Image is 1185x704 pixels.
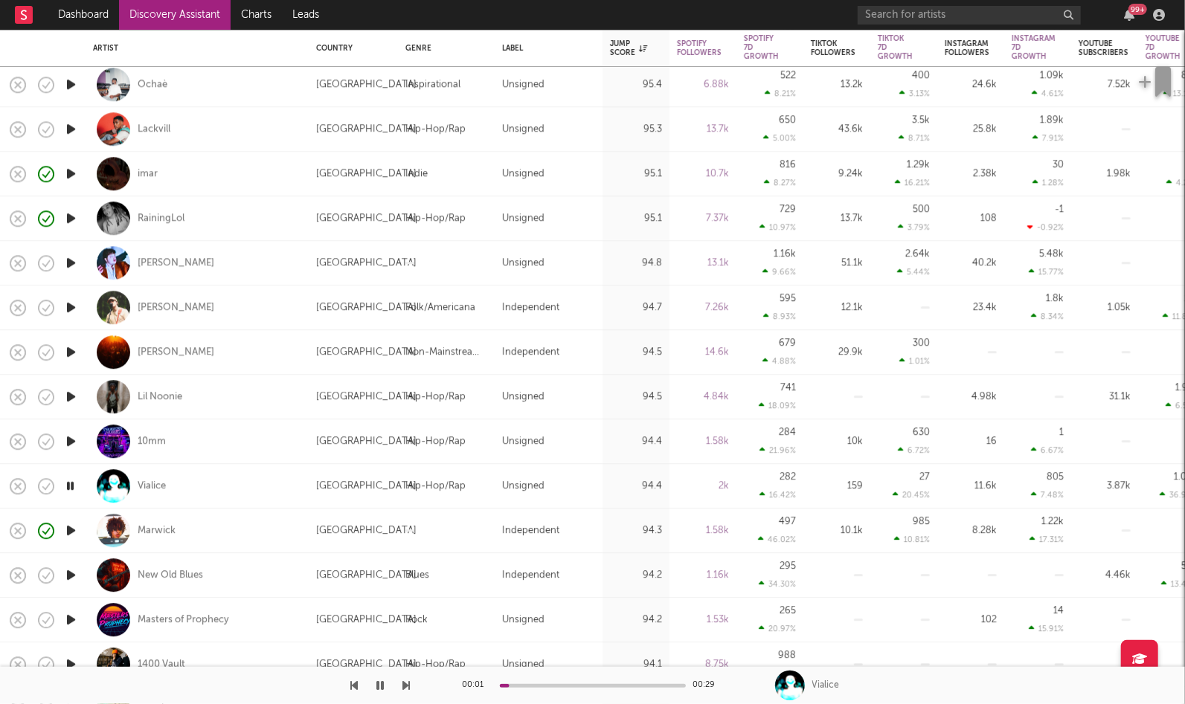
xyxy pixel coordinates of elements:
div: 10.81 % [894,535,930,544]
div: 1.28 % [1033,178,1064,187]
div: 94.1 [610,656,662,674]
a: 10mm [138,435,166,448]
div: 6.88k [677,76,729,94]
div: Instagram Followers [945,39,989,57]
div: 94.8 [610,254,662,272]
div: Folk/Americana [405,299,475,317]
div: 00:01 [463,676,492,694]
div: Unsigned [502,254,545,272]
div: Tiktok Followers [811,39,855,57]
div: 295 [780,561,796,571]
div: Spotify 7D Growth [744,34,779,61]
div: Label [502,44,588,53]
div: 94.5 [610,388,662,406]
div: 20.97 % [759,624,796,633]
div: 1.98k [1079,165,1131,183]
a: [PERSON_NAME] [138,256,214,270]
div: 1.01 % [899,356,930,366]
div: 14.6k [677,343,729,361]
div: 24.6k [945,76,997,94]
div: Unsigned [502,433,545,451]
div: [GEOGRAPHIC_DATA] [316,656,417,674]
div: 5.48k [1039,249,1064,259]
a: Lackvill [138,123,170,136]
div: Independent [502,522,559,540]
div: 94.4 [610,477,662,495]
div: Jump Score [610,39,647,57]
a: [PERSON_NAME] [138,346,214,359]
div: 729 [780,204,796,214]
div: 6.72 % [898,445,930,455]
div: [GEOGRAPHIC_DATA] [316,611,417,629]
div: 4.98k [945,388,997,406]
div: 159 [811,477,863,495]
div: 94.3 [610,522,662,540]
div: 8.75k [677,656,729,674]
div: Country [316,44,383,53]
div: 1 [1059,427,1064,437]
div: [GEOGRAPHIC_DATA] [316,522,417,540]
div: 300 [913,338,930,348]
div: 11.6k [945,477,997,495]
div: 2k [677,477,729,495]
div: [GEOGRAPHIC_DATA] [316,210,417,227]
div: Unsigned [502,388,545,406]
div: 1.89k [1040,115,1064,125]
div: Vialice [812,679,840,692]
div: 7.48 % [1031,490,1064,500]
div: Inspirational [405,76,460,94]
a: Vialice [138,479,166,493]
div: Unsigned [502,656,545,674]
div: 1.16k [677,566,729,584]
div: 21.96 % [760,445,796,455]
div: 29.9k [811,343,863,361]
div: YouTube 7D Growth [1146,34,1181,61]
div: 4.61 % [1032,88,1064,98]
div: 3.5k [912,115,930,125]
div: Hip-Hop/Rap [405,210,466,227]
div: 51.1k [811,254,863,272]
div: 16.42 % [760,490,796,500]
div: 8.28k [945,522,997,540]
div: Unsigned [502,611,545,629]
a: [PERSON_NAME] [138,301,214,314]
div: 3.79 % [898,222,930,232]
div: imar [138,167,158,181]
div: 8.21 % [765,88,796,98]
div: 9.66 % [762,267,796,277]
div: 282 [780,472,796,482]
div: Artist [93,44,294,53]
div: 95.3 [610,120,662,138]
div: [GEOGRAPHIC_DATA] [316,566,417,584]
div: 8.71 % [899,133,930,143]
div: 34.30 % [759,579,796,589]
div: 4.46k [1079,566,1131,584]
div: 95.4 [610,76,662,94]
div: 679 [779,338,796,348]
a: 1400 Vault [138,658,185,671]
div: 25.8k [945,120,997,138]
a: Ochaè [138,78,167,91]
div: RainingLol [138,212,184,225]
div: 102 [945,611,997,629]
div: 1.22k [1041,517,1064,526]
div: Unsigned [502,120,545,138]
div: 1.58k [677,522,729,540]
div: 23.4k [945,299,997,317]
div: Indie [405,165,428,183]
div: 20.45 % [893,490,930,500]
div: 650 [779,115,796,125]
div: 10k [811,433,863,451]
div: [GEOGRAPHIC_DATA] [316,477,417,495]
div: 2.38k [945,165,997,183]
div: 17.31 % [1030,535,1064,544]
div: [GEOGRAPHIC_DATA] [316,165,417,183]
a: Lil Noonie [138,390,182,404]
div: 7.52k [1079,76,1131,94]
div: 2.64k [905,249,930,259]
div: 1.05k [1079,299,1131,317]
